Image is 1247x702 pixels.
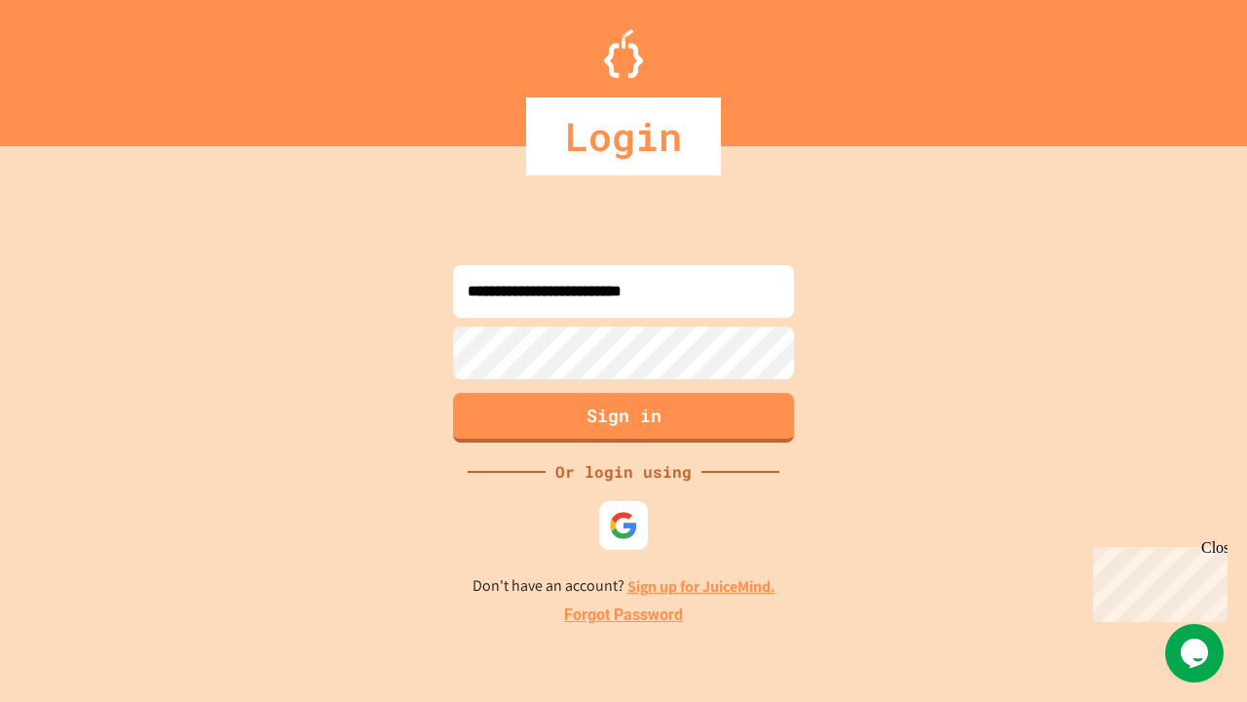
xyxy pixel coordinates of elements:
img: google-icon.svg [609,511,638,540]
p: Don't have an account? [472,574,775,599]
iframe: chat widget [1085,539,1228,622]
img: Logo.svg [604,29,643,78]
div: Or login using [546,460,701,484]
button: Sign in [453,393,794,443]
a: Sign up for JuiceMind. [627,576,775,597]
iframe: chat widget [1165,624,1228,682]
a: Forgot Password [564,604,683,627]
div: Chat with us now!Close [8,8,134,124]
div: Login [526,97,721,175]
